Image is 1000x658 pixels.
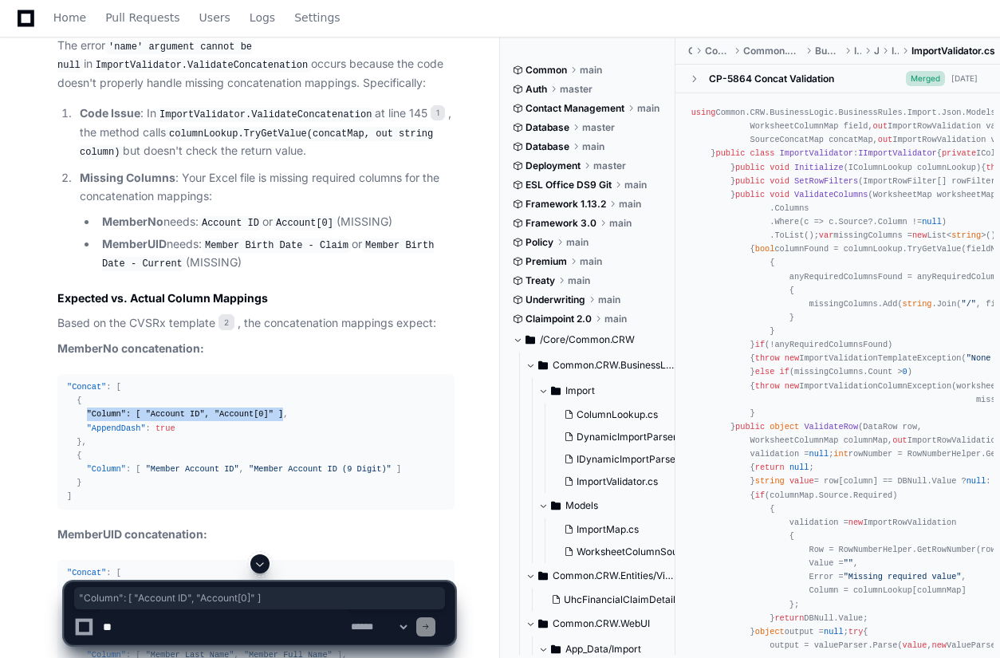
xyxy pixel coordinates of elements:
span: "Member Account ID" [146,464,239,474]
span: string [755,476,785,486]
button: Common.CRW.BusinessLogic/BusinessRules/Import/Json [526,353,676,378]
button: ImportMap.cs [557,518,692,541]
p: Based on the CVSRx template , the concatenation mappings expect: [57,314,455,333]
span: Common [526,64,567,77]
span: IImportValidator [858,148,937,158]
button: Models [538,493,689,518]
span: Claimpoint 2.0 [526,313,592,325]
span: Framework 3.0 [526,217,596,230]
span: public [735,422,765,431]
span: "Account[0]" [215,409,274,419]
span: BusinessRules [815,45,841,57]
span: "Account ID" [146,409,205,419]
span: ] [396,464,401,474]
strong: Missing Columns [80,171,175,184]
span: , [283,409,288,419]
span: else [755,367,775,376]
span: void [770,163,789,172]
span: value [789,476,814,486]
span: out [892,435,907,445]
span: master [560,83,593,96]
span: Home [53,13,86,22]
span: "Column": [ "Account ID", "Account[0]" ] [79,592,440,605]
span: Auth [526,83,547,96]
span: [ [116,382,121,392]
span: main [580,255,602,268]
strong: Code Issue [80,106,140,120]
span: new [785,353,799,363]
span: main [580,64,602,77]
span: Pull Requests [105,13,179,22]
span: [ [136,409,140,419]
span: true [156,424,175,433]
span: "AppendDash" [87,424,146,433]
span: Policy [526,236,553,249]
div: CP-5864 Concat Validation [709,73,834,85]
code: ImportValidator.ValidateConcatenation [156,108,375,122]
span: Merged [906,71,945,86]
li: needs: or (MISSING) [97,235,455,273]
span: Database [526,140,569,153]
span: master [593,160,626,172]
span: , [205,409,210,419]
span: 1 [431,105,445,121]
span: Framework 1.13.2 [526,198,606,211]
code: columnLookup.TryGetValue(concatMap, out string column) [80,127,433,160]
span: Database [526,121,569,134]
span: throw [755,381,780,391]
span: "Column" [87,464,126,474]
span: public [735,176,765,186]
p: The error in occurs because the code doesn't properly handle missing concatenation mappings. Spec... [57,37,455,93]
span: ( ) [735,163,981,172]
p: : In at line 145 , the method calls but doesn't check the return value. [80,104,455,161]
span: 2 [219,314,234,330]
span: null [967,476,986,486]
span: object [770,422,799,431]
code: Member Birth Date - Claim [202,238,352,253]
span: ] [67,491,72,501]
span: null [789,463,809,472]
span: "Concat" [67,382,106,392]
span: private [942,148,976,158]
span: main [637,102,659,115]
span: DynamicImportParser.cs [577,431,689,443]
button: WorksheetColumnSourceMapConverter.cs [557,541,692,563]
span: if [755,491,765,500]
span: { [77,451,81,460]
span: string [903,299,932,309]
span: Underwriting [526,294,585,306]
span: ESL Office DS9 Git [526,179,612,191]
span: ColumnLookup.cs [577,408,658,421]
strong: MemberNo [102,215,163,228]
span: Models [565,499,598,512]
span: public [715,148,745,158]
span: string [951,230,981,240]
code: Account[0] [273,216,337,230]
span: ValidateRow [804,422,858,431]
span: if [780,367,789,376]
span: throw [755,353,780,363]
span: public [735,190,765,199]
span: main [568,274,590,287]
span: out [878,135,892,144]
span: main [609,217,632,230]
span: new [785,381,799,391]
span: } [77,478,81,487]
span: ImportMap.cs [577,523,639,536]
span: Json [874,45,878,57]
span: null [922,217,942,227]
span: class [750,148,775,158]
span: ImportValidator.cs [911,45,995,57]
span: int [833,449,848,459]
span: master [582,121,615,134]
svg: Directory [551,381,561,400]
span: new [912,230,927,240]
span: Premium [526,255,567,268]
span: null [809,449,829,459]
span: : [126,464,131,474]
span: Initialize [794,163,844,172]
span: void [770,176,789,186]
button: ColumnLookup.cs [557,404,691,426]
button: DynamicImportParser.cs [557,426,691,448]
span: IDynamicImportParser.cs [577,453,691,466]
